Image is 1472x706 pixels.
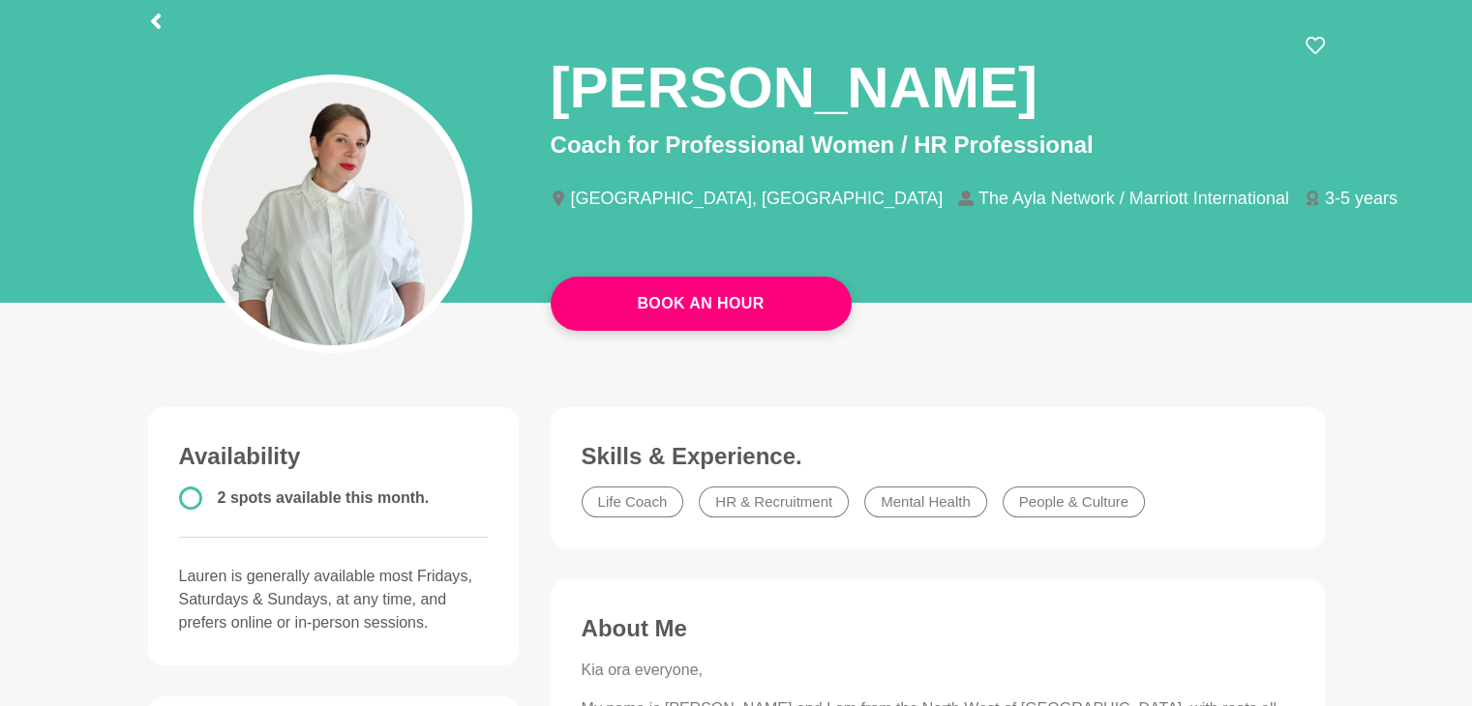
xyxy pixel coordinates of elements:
p: Lauren is generally available most Fridays, Saturdays & Sundays, at any time, and prefers online ... [179,565,489,634]
a: Book An Hour [551,277,852,331]
li: The Ayla Network / Marriott International [958,190,1305,207]
li: 3-5 years [1305,190,1413,207]
h3: Skills & Experience. [582,442,1294,471]
li: [GEOGRAPHIC_DATA], [GEOGRAPHIC_DATA] [551,190,959,207]
h3: About Me [582,614,1294,643]
h3: Availability [179,442,489,471]
h1: [PERSON_NAME] [551,51,1037,124]
p: Coach for Professional Women / HR Professional [551,128,1325,162]
p: Kia ora everyone, [582,659,1294,682]
span: 2 spots available this month. [218,489,430,506]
